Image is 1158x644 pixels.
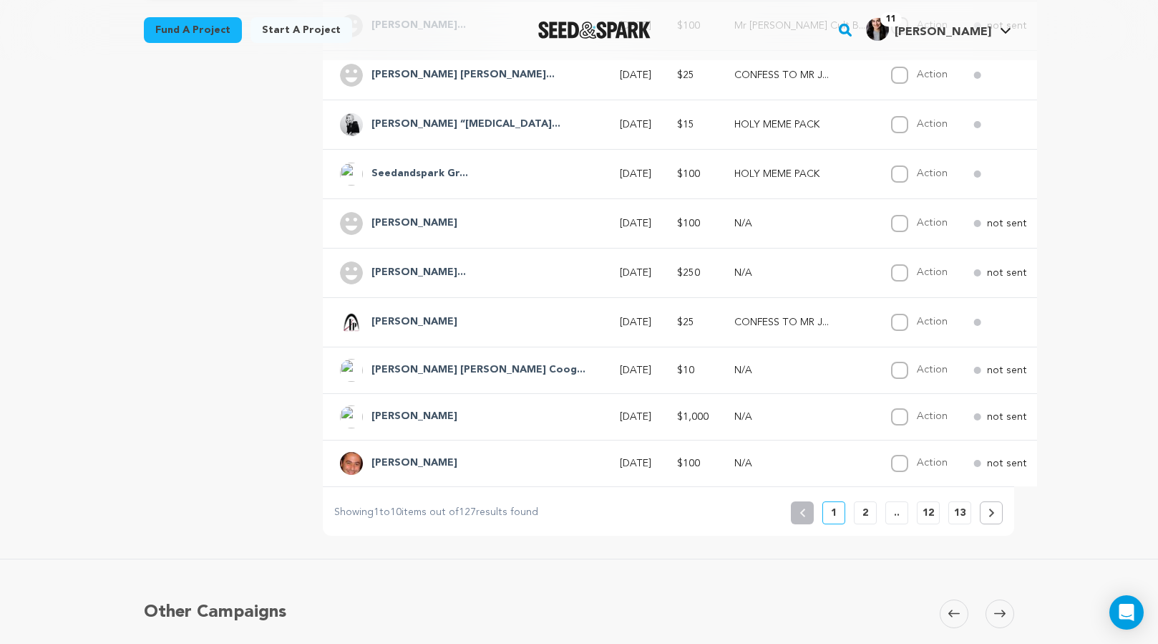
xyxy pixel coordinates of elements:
button: .. [885,501,908,524]
p: N/A [734,266,865,280]
span: $100 [677,169,700,179]
p: N/A [734,456,865,471]
img: Darren3.JPG [340,452,363,475]
img: Seed&Spark Logo Dark Mode [538,21,651,39]
p: [DATE] [620,266,651,280]
span: $100 [677,218,700,229]
span: 1 [374,507,379,517]
p: .. [894,506,900,520]
label: Action [917,458,948,468]
img: ACg8ocKufGtEDLnNpDouf9UE7uvtN4H6656kyvVAYvvc82oVCINMxcTT6Q=s96-c [340,405,363,428]
button: 12 [917,501,940,524]
label: Action [917,267,948,277]
a: Fund a project [144,17,242,43]
span: Noyes B.'s Profile [863,15,1014,45]
label: Action [917,119,948,129]
span: 10 [390,507,402,517]
img: Untitled%20design%20%281%29.png [340,311,363,334]
span: [PERSON_NAME] [895,27,991,38]
img: ACg8ocJbC8ELv77vLfQamoEBTIOHYi0sNFgJL5UoOJhbZirgEkm3h7E=s96-c [340,163,363,186]
p: CONFESS TO MR JESUS [734,315,865,330]
div: Noyes B.'s Profile [866,18,991,41]
p: [DATE] [620,410,651,424]
img: user.png [340,261,363,284]
p: Showing to items out of results found [334,504,538,522]
p: [DATE] [620,456,651,471]
h4: Alexandra “Allie” Ficken [371,116,560,133]
p: N/A [734,216,865,231]
h4: Seedandspark Greeney Bird [371,165,468,183]
span: $25 [677,70,694,80]
a: Seed&Spark Homepage [538,21,651,39]
h4: Darren Goldberg [371,455,457,472]
img: user.png [340,212,363,235]
p: [DATE] [620,68,651,82]
span: $250 [677,268,700,278]
p: 2 [862,506,868,520]
h4: Eli Oona Colby & Ilse [371,67,555,84]
h4: Eric Arbanovella [371,264,466,282]
h4: Liz Randall [371,215,457,232]
label: Action [917,168,948,178]
span: $100 [677,458,700,468]
p: 12 [923,506,934,520]
h5: Other Campaigns [144,600,286,625]
p: HOLY MEME PACK [734,117,865,132]
p: CONFESS TO MR JESUS [734,68,865,82]
h4: Molly Anne Coogan [371,362,585,379]
h4: Vondell J Burns [371,314,457,331]
label: Action [917,218,948,228]
p: not sent [987,456,1027,471]
p: not sent [987,410,1027,424]
button: 2 [854,501,877,524]
img: 923525ef5214e063.jpg [866,18,889,41]
span: 11 [880,12,902,27]
label: Action [917,411,948,421]
h4: Amin Kal [371,408,457,426]
label: Action [917,365,948,375]
p: [DATE] [620,167,651,181]
span: $15 [677,120,694,130]
label: Action [917,317,948,327]
p: [DATE] [620,363,651,378]
span: 127 [459,507,476,517]
img: s&sphoto.jpg [340,359,363,382]
p: HOLY MEME PACK [734,167,865,181]
span: $1,000 [677,412,709,422]
p: 1 [831,506,837,520]
button: 1 [822,501,845,524]
div: Open Intercom Messenger [1109,595,1144,630]
img: 6CAF79E8-AD28-49BF-B161-8953A21496C8.jpeg [340,113,363,136]
p: not sent [987,266,1027,280]
p: 13 [954,506,965,520]
a: Noyes B.'s Profile [863,15,1014,41]
p: not sent [987,363,1027,378]
span: $25 [677,317,694,327]
span: $10 [677,365,694,375]
label: Action [917,69,948,80]
p: not sent [987,216,1027,231]
p: [DATE] [620,315,651,330]
p: [DATE] [620,216,651,231]
img: user.png [340,64,363,87]
p: N/A [734,410,865,424]
p: [DATE] [620,117,651,132]
a: Start a project [250,17,352,43]
button: 13 [948,501,971,524]
p: N/A [734,363,865,378]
